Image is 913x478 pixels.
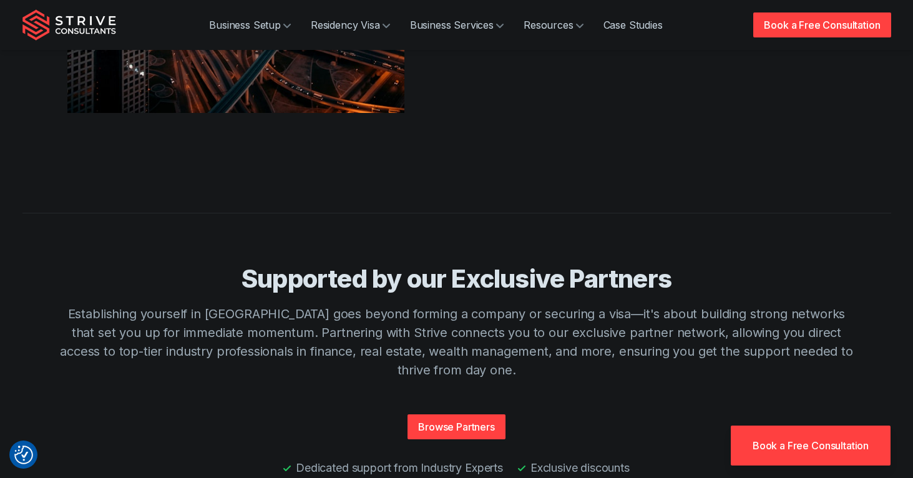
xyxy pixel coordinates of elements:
[57,263,856,295] h4: Supported by our Exclusive Partners
[14,446,33,464] button: Consent Preferences
[408,414,505,439] a: Browse Partners
[301,12,400,37] a: Residency Visa
[753,12,891,37] a: Book a Free Consultation
[22,9,116,41] img: Strive Consultants
[593,12,673,37] a: Case Studies
[514,12,593,37] a: Resources
[57,305,856,379] p: Establishing yourself in [GEOGRAPHIC_DATA] goes beyond forming a company or securing a visa—it's ...
[14,446,33,464] img: Revisit consent button
[400,12,514,37] a: Business Services
[731,426,891,466] a: Book a Free Consultation
[530,459,630,476] span: Exclusive discounts
[296,459,503,476] span: Dedicated support from Industry Experts
[199,12,301,37] a: Business Setup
